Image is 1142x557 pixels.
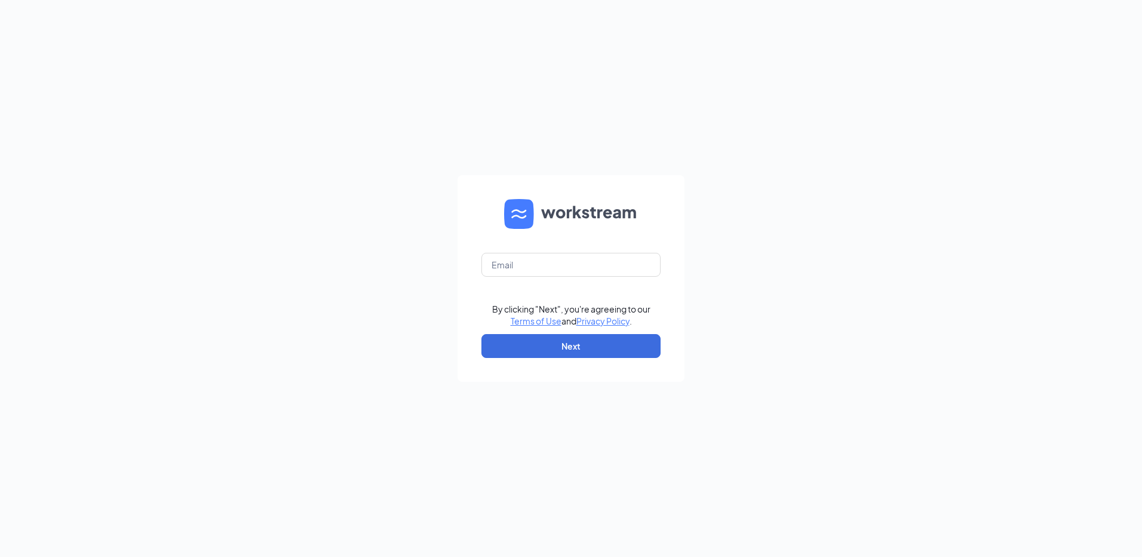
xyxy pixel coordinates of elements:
a: Privacy Policy [576,316,630,326]
button: Next [481,334,661,358]
div: By clicking "Next", you're agreeing to our and . [492,303,650,327]
input: Email [481,253,661,277]
a: Terms of Use [511,316,561,326]
img: WS logo and Workstream text [504,199,638,229]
